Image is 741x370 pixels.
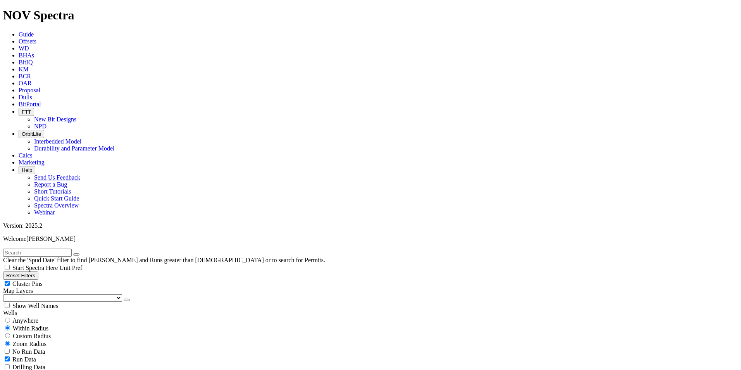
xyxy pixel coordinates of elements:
[34,145,115,152] a: Durability and Parameter Model
[13,341,47,347] span: Zoom Radius
[12,317,38,324] span: Anywhere
[26,235,76,242] span: [PERSON_NAME]
[3,287,33,294] span: Map Layers
[34,116,76,123] a: New Bit Designs
[19,101,41,107] a: BitPortal
[13,333,51,339] span: Custom Radius
[19,59,33,66] a: BitIQ
[19,152,33,159] a: Calcs
[22,131,41,137] span: OrbitLite
[19,108,34,116] button: FTT
[3,235,738,242] p: Welcome
[19,166,35,174] button: Help
[19,31,34,38] a: Guide
[3,309,738,316] div: Wells
[34,209,55,216] a: Webinar
[19,66,29,73] a: KM
[34,123,47,130] a: NPD
[19,45,29,52] a: WD
[19,130,44,138] button: OrbitLite
[19,94,32,100] a: Dulls
[34,138,81,145] a: Interbedded Model
[5,265,10,270] input: Start Spectra Here
[34,202,79,209] a: Spectra Overview
[3,8,738,22] h1: NOV Spectra
[12,280,43,287] span: Cluster Pins
[19,38,36,45] a: Offsets
[12,348,45,355] span: No Run Data
[13,325,48,332] span: Within Radius
[22,167,32,173] span: Help
[34,181,67,188] a: Report a Bug
[34,188,71,195] a: Short Tutorials
[3,257,325,263] span: Clear the 'Spud Date' filter to find [PERSON_NAME] and Runs greater than [DEMOGRAPHIC_DATA] or to...
[34,174,80,181] a: Send Us Feedback
[3,271,38,280] button: Reset Filters
[12,265,58,271] span: Start Spectra Here
[3,249,72,257] input: Search
[12,356,36,363] span: Run Data
[34,195,79,202] a: Quick Start Guide
[12,303,58,309] span: Show Well Names
[22,109,31,115] span: FTT
[19,159,45,166] a: Marketing
[59,265,82,271] span: Unit Pref
[3,222,738,229] div: Version: 2025.2
[19,80,32,86] a: OAR
[19,73,31,80] a: BCR
[19,87,40,93] a: Proposal
[19,52,34,59] a: BHAs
